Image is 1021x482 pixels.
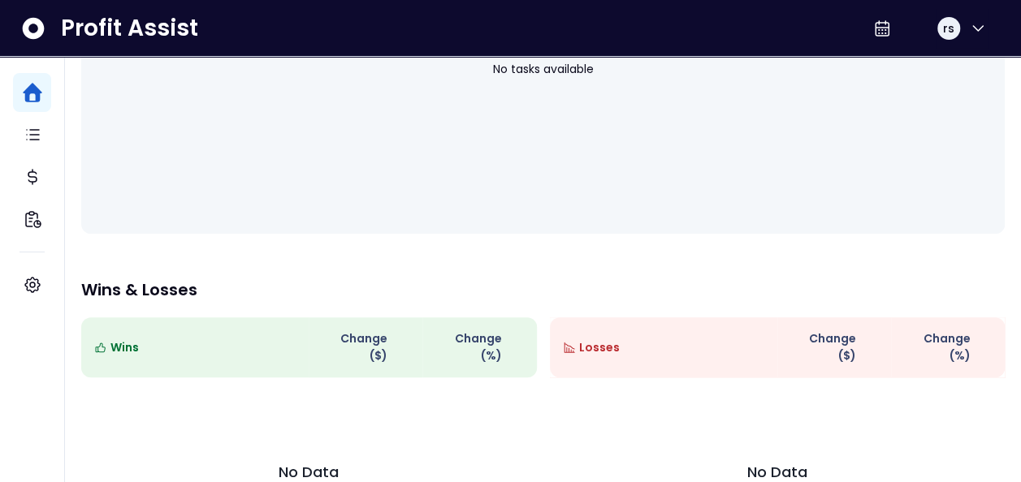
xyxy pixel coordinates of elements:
span: Change ( $ ) [790,330,856,364]
span: Wins [110,339,139,356]
span: Change ( $ ) [322,330,387,364]
span: rs [943,20,954,37]
div: No tasks available [94,48,992,91]
span: Change (%) [904,330,971,364]
p: Wins & Losses [81,282,1005,298]
span: Profit Assist [61,14,198,43]
span: Change (%) [435,330,502,364]
span: Losses [579,339,620,356]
